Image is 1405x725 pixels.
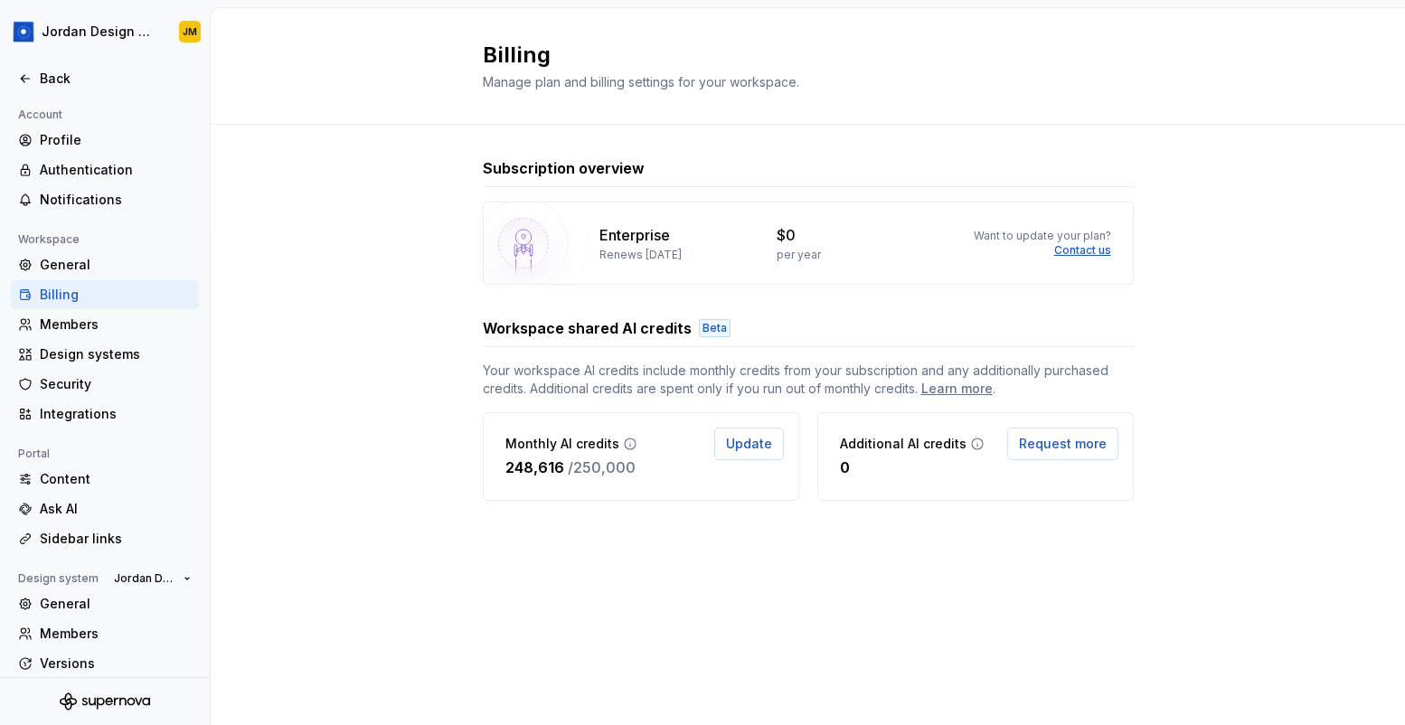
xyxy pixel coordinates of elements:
[11,465,199,494] a: Content
[183,24,197,39] div: JM
[40,625,192,643] div: Members
[40,405,192,423] div: Integrations
[714,428,784,460] button: Update
[11,229,87,250] div: Workspace
[11,280,199,309] a: Billing
[60,692,150,711] svg: Supernova Logo
[4,12,206,52] button: Jordan Design SystemJM
[40,595,192,613] div: General
[40,345,192,363] div: Design systems
[11,185,199,214] a: Notifications
[840,435,967,453] p: Additional AI credits
[483,41,1112,70] h2: Billing
[11,104,70,126] div: Account
[11,524,199,553] a: Sidebar links
[11,400,199,428] a: Integrations
[11,126,199,155] a: Profile
[11,370,199,399] a: Security
[40,375,192,393] div: Security
[11,589,199,618] a: General
[11,340,199,369] a: Design systems
[777,248,821,262] p: per year
[11,155,199,184] a: Authentication
[11,64,199,93] a: Back
[974,229,1111,243] p: Want to update your plan?
[40,286,192,304] div: Billing
[13,21,34,42] img: 049812b6-2877-400d-9dc9-987621144c16.png
[40,256,192,274] div: General
[11,568,106,589] div: Design system
[599,248,682,262] p: Renews [DATE]
[1019,435,1107,453] span: Request more
[11,310,199,339] a: Members
[483,317,692,339] h3: Workspace shared AI credits
[483,157,645,179] h3: Subscription overview
[40,70,192,88] div: Back
[726,435,772,453] span: Update
[40,654,192,673] div: Versions
[114,571,176,586] span: Jordan Design System
[40,470,192,488] div: Content
[840,457,850,478] p: 0
[42,23,157,41] div: Jordan Design System
[699,319,731,337] div: Beta
[921,380,993,398] a: Learn more
[40,161,192,179] div: Authentication
[505,435,619,453] p: Monthly AI credits
[40,191,192,209] div: Notifications
[40,530,192,548] div: Sidebar links
[11,619,199,648] a: Members
[1007,428,1118,460] button: Request more
[568,457,636,478] p: / 250,000
[11,443,57,465] div: Portal
[11,250,199,279] a: General
[11,494,199,523] a: Ask AI
[483,362,1134,398] span: Your workspace AI credits include monthly credits from your subscription and any additionally pur...
[40,131,192,149] div: Profile
[40,500,192,518] div: Ask AI
[505,457,564,478] p: 248,616
[483,74,799,89] span: Manage plan and billing settings for your workspace.
[40,315,192,334] div: Members
[599,224,670,246] p: Enterprise
[11,649,199,678] a: Versions
[1054,243,1111,258] a: Contact us
[777,224,796,246] p: $0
